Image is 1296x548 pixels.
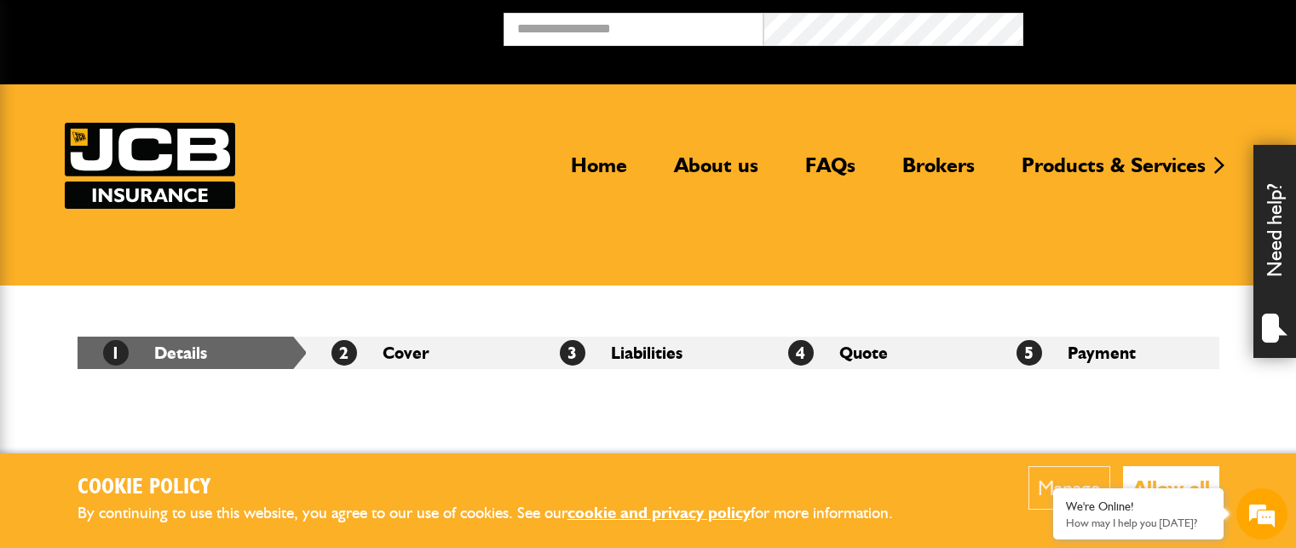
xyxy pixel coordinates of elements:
[1009,153,1218,192] a: Products & Services
[534,337,763,369] li: Liabilities
[65,123,235,209] a: JCB Insurance Services
[560,340,585,366] span: 3
[763,337,991,369] li: Quote
[1017,340,1042,366] span: 5
[78,500,921,527] p: By continuing to use this website, you agree to our use of cookies. See our for more information.
[306,337,534,369] li: Cover
[890,153,988,192] a: Brokers
[558,153,640,192] a: Home
[1123,466,1219,510] button: Allow all
[78,475,921,501] h2: Cookie Policy
[792,153,868,192] a: FAQs
[331,340,357,366] span: 2
[103,340,129,366] span: 1
[78,446,294,503] h1: About you
[567,503,751,522] a: cookie and privacy policy
[1023,13,1283,39] button: Broker Login
[788,340,814,366] span: 4
[1066,499,1211,514] div: We're Online!
[1253,145,1296,358] div: Need help?
[1066,516,1211,529] p: How may I help you today?
[991,337,1219,369] li: Payment
[1028,466,1110,510] button: Manage
[661,153,771,192] a: About us
[78,337,306,369] li: Details
[65,123,235,209] img: JCB Insurance Services logo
